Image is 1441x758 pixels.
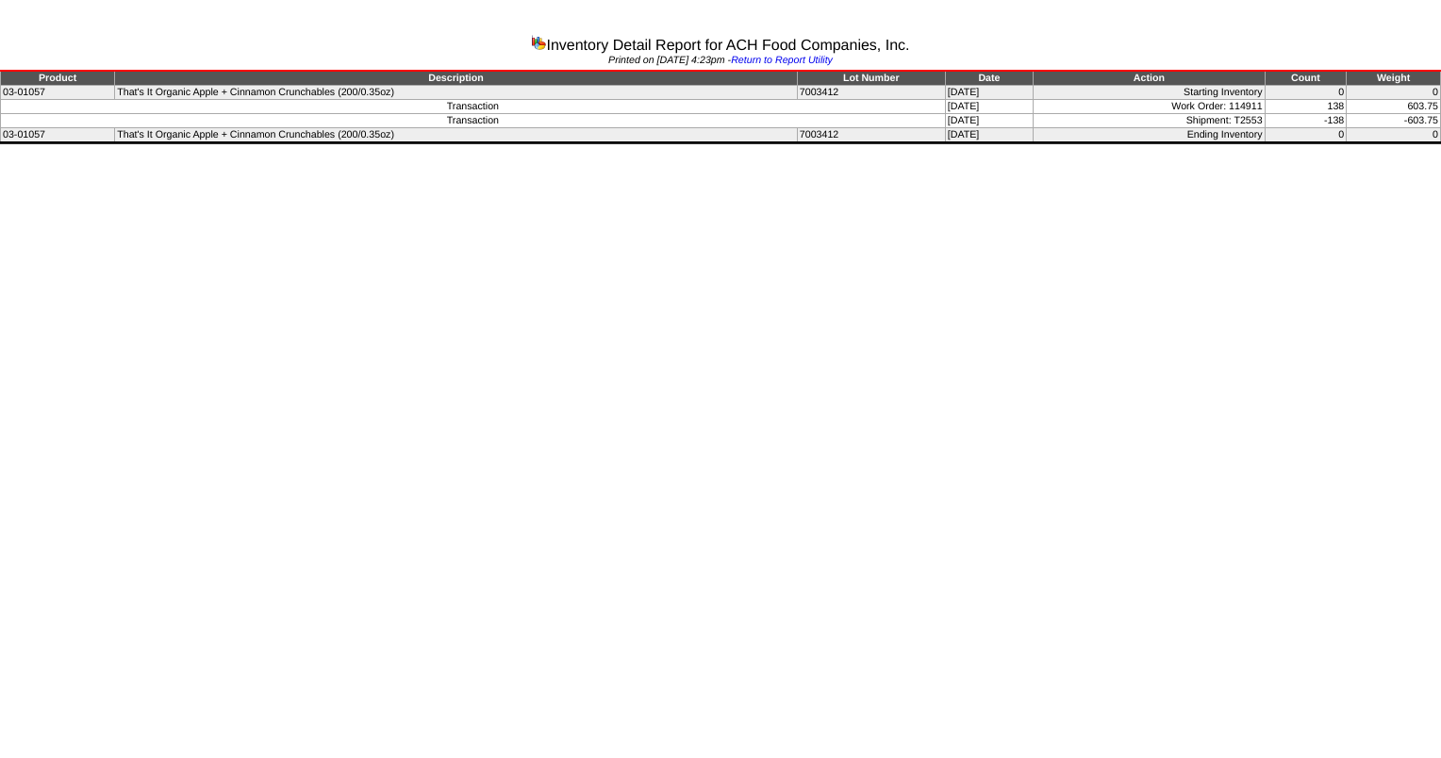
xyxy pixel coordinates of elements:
td: Weight [1347,71,1441,86]
td: [DATE] [945,86,1033,100]
td: Ending Inventory [1034,128,1265,143]
td: 03-01057 [1,86,115,100]
td: [DATE] [945,114,1033,128]
img: graph.gif [531,35,546,50]
td: Product [1,71,115,86]
td: 0 [1265,128,1347,143]
td: Starting Inventory [1034,86,1265,100]
td: 0 [1265,86,1347,100]
td: That's It Organic Apple + Cinnamon Crunchables (200/0.35oz) [115,128,798,143]
td: Transaction [1,114,946,128]
td: Action [1034,71,1265,86]
td: 03-01057 [1,128,115,143]
td: -138 [1265,114,1347,128]
td: Shipment: T2553 [1034,114,1265,128]
td: Count [1265,71,1347,86]
td: Description [115,71,798,86]
td: Date [945,71,1033,86]
td: -603.75 [1347,114,1441,128]
td: 7003412 [797,128,945,143]
td: Lot Number [797,71,945,86]
td: 0 [1347,86,1441,100]
td: 0 [1347,128,1441,143]
td: Transaction [1,100,946,114]
td: That's It Organic Apple + Cinnamon Crunchables (200/0.35oz) [115,86,798,100]
td: [DATE] [945,100,1033,114]
td: [DATE] [945,128,1033,143]
td: 7003412 [797,86,945,100]
td: 138 [1265,100,1347,114]
a: Return to Report Utility [731,55,833,66]
td: Work Order: 114911 [1034,100,1265,114]
td: 603.75 [1347,100,1441,114]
